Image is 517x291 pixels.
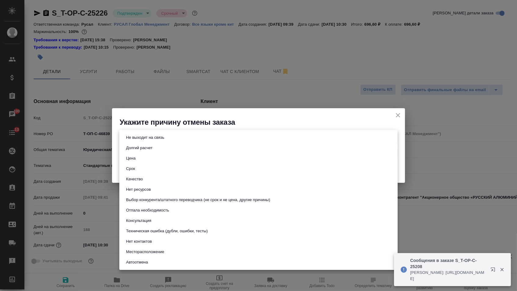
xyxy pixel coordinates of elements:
button: Техническая ошибка (дубли, ошибки, тесты) [124,228,210,234]
button: Открыть в новой вкладке [487,263,501,278]
button: Нет ресурсов [124,186,153,193]
button: Цена [124,155,137,162]
button: Срок [124,165,137,172]
button: Консультация [124,217,153,224]
button: Выбор конкурента/штатного переводчика (не срок и не цена, другие причины) [124,197,272,203]
p: [PERSON_NAME]: [URL][DOMAIN_NAME] [410,270,486,282]
button: Не выходит на связь [124,134,166,141]
button: Качество [124,176,145,182]
button: Долгий расчет [124,145,154,151]
button: Нет контактов [124,238,154,245]
button: Автоотмена [124,259,150,266]
button: Закрыть [496,267,508,272]
button: Отпала необходимость [124,207,171,214]
p: Сообщения в заказе S_T-OP-C-25208 [410,257,486,270]
button: Месторасположение [124,249,166,255]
